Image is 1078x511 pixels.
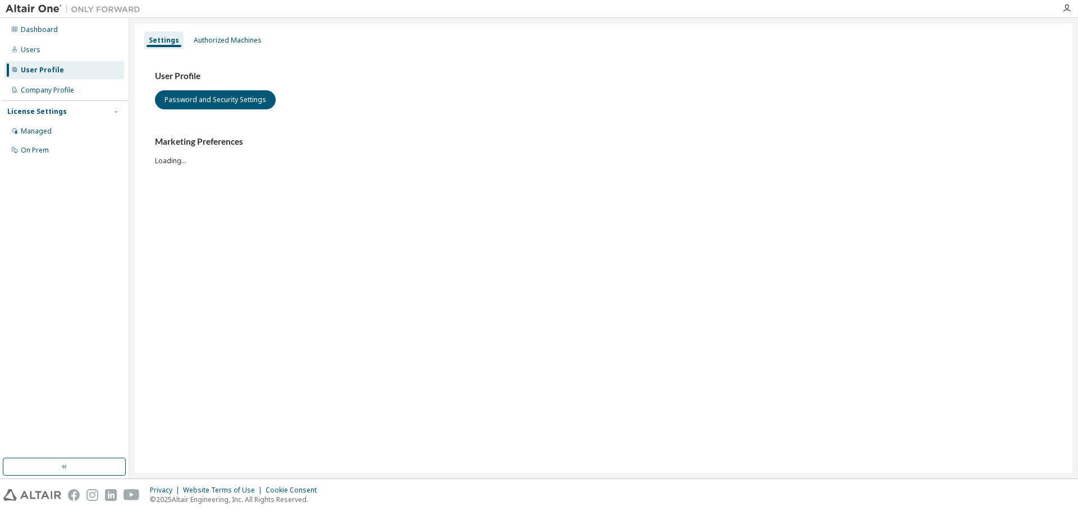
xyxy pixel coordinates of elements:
div: Cookie Consent [266,486,323,495]
p: © 2025 Altair Engineering, Inc. All Rights Reserved. [150,495,323,504]
div: Authorized Machines [194,36,262,45]
img: youtube.svg [124,489,140,501]
div: Company Profile [21,86,74,95]
div: Website Terms of Use [183,486,266,495]
img: altair_logo.svg [3,489,61,501]
div: Users [21,45,40,54]
button: Password and Security Settings [155,90,276,109]
div: Privacy [150,486,183,495]
h3: Marketing Preferences [155,136,1052,148]
img: Altair One [6,3,146,15]
img: facebook.svg [68,489,80,501]
div: Loading... [155,136,1052,165]
div: User Profile [21,66,64,75]
div: On Prem [21,146,49,155]
div: Managed [21,127,52,136]
div: Dashboard [21,25,58,34]
div: License Settings [7,107,67,116]
img: linkedin.svg [105,489,117,501]
div: Settings [149,36,179,45]
img: instagram.svg [86,489,98,501]
h3: User Profile [155,71,1052,82]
